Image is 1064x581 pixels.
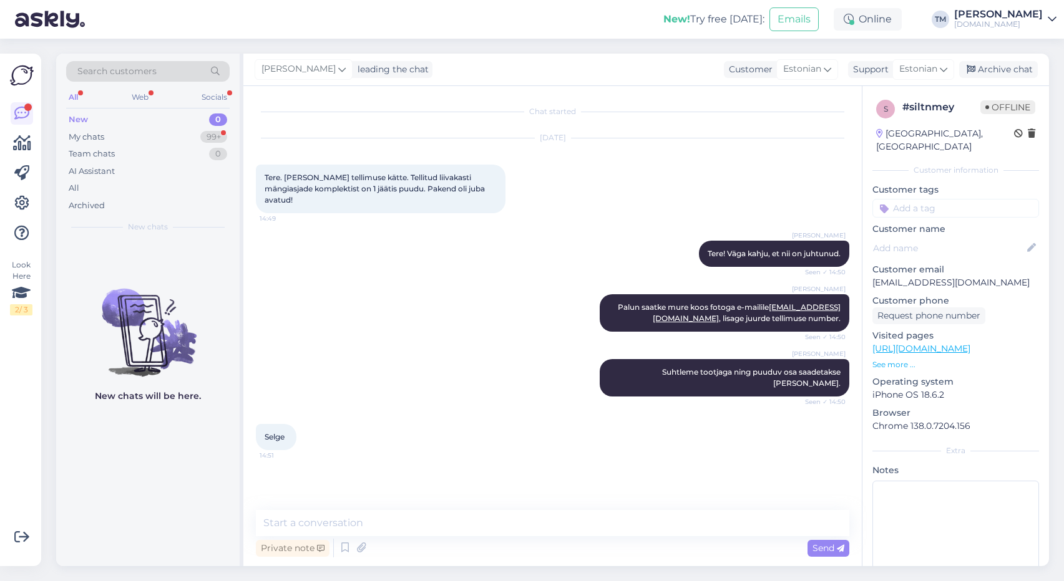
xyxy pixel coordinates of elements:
[792,231,846,240] span: [PERSON_NAME]
[872,276,1039,289] p: [EMAIL_ADDRESS][DOMAIN_NAME]
[876,127,1014,153] div: [GEOGRAPHIC_DATA], [GEOGRAPHIC_DATA]
[873,241,1025,255] input: Add name
[792,284,846,294] span: [PERSON_NAME]
[872,464,1039,477] p: Notes
[932,11,949,28] div: TM
[872,375,1039,388] p: Operating system
[69,182,79,194] div: All
[128,221,168,233] span: New chats
[256,540,329,557] div: Private note
[618,302,841,323] span: Palun saatke mure koos fotoga e-mailile , lisage juurde tellimuse number.
[872,420,1039,433] p: Chrome 138.0.7204.156
[353,63,429,76] div: leading the chat
[799,332,846,342] span: Seen ✓ 14:50
[872,343,970,354] a: [URL][DOMAIN_NAME]
[256,132,849,143] div: [DATE]
[663,12,764,27] div: Try free [DATE]:
[69,131,104,143] div: My chats
[872,445,1039,456] div: Extra
[260,214,306,223] span: 14:49
[10,304,32,315] div: 2 / 3
[959,61,1038,78] div: Archive chat
[799,267,846,277] span: Seen ✓ 14:50
[872,165,1039,176] div: Customer information
[69,165,115,178] div: AI Assistant
[724,63,773,76] div: Customer
[872,294,1039,307] p: Customer phone
[265,173,487,204] span: Tere. [PERSON_NAME] tellimuse kätte. Tellitud liivakasti mängiasjade komplektist on 1 jäätis puud...
[799,397,846,406] span: Seen ✓ 14:50
[872,307,985,324] div: Request phone number
[261,62,336,76] span: [PERSON_NAME]
[10,64,34,87] img: Askly Logo
[209,113,227,126] div: 0
[872,388,1039,401] p: iPhone OS 18.6.2
[260,451,306,460] span: 14:51
[872,263,1039,276] p: Customer email
[708,249,841,258] span: Tere! Väga kahju, et nii on juhtunud.
[902,100,980,115] div: # siltnmey
[813,542,844,554] span: Send
[872,183,1039,196] p: Customer tags
[66,89,81,105] div: All
[884,104,888,113] span: s
[872,223,1039,236] p: Customer name
[792,349,846,358] span: [PERSON_NAME]
[265,432,285,441] span: Selge
[199,89,230,105] div: Socials
[77,65,157,78] span: Search customers
[95,390,201,403] p: New chats will be here.
[783,62,821,76] span: Estonian
[834,8,902,31] div: Online
[848,63,889,76] div: Support
[872,359,1039,370] p: See more ...
[10,259,32,315] div: Look Here
[256,106,849,117] div: Chat started
[69,199,105,212] div: Archived
[954,9,1043,19] div: [PERSON_NAME]
[899,62,937,76] span: Estonian
[209,148,227,160] div: 0
[69,148,115,160] div: Team chats
[872,329,1039,342] p: Visited pages
[129,89,151,105] div: Web
[662,367,842,388] span: Suhtleme tootjaga ning puuduv osa saadetakse [PERSON_NAME].
[200,131,227,143] div: 99+
[954,19,1043,29] div: [DOMAIN_NAME]
[980,100,1035,114] span: Offline
[872,406,1039,420] p: Browser
[954,9,1057,29] a: [PERSON_NAME][DOMAIN_NAME]
[663,13,690,25] b: New!
[872,199,1039,218] input: Add a tag
[769,7,819,31] button: Emails
[69,113,88,126] div: New
[56,266,240,378] img: No chats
